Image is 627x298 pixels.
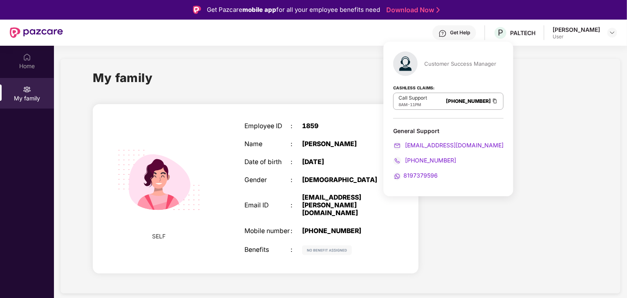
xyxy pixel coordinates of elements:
[302,158,383,166] div: [DATE]
[393,51,418,76] img: svg+xml;base64,PHN2ZyB4bWxucz0iaHR0cDovL3d3dy53My5vcmcvMjAwMC9zdmciIHhtbG5zOnhsaW5rPSJodHRwOi8vd3...
[302,227,383,235] div: [PHONE_NUMBER]
[450,29,470,36] div: Get Help
[10,27,63,38] img: New Pazcare Logo
[492,98,498,105] img: Clipboard Icon
[244,122,291,130] div: Employee ID
[393,127,504,180] div: General Support
[23,85,31,93] img: svg+xml;base64,PHN2ZyB3aWR0aD0iMjAiIGhlaWdodD0iMjAiIHZpZXdCb3g9IjAgMCAyMCAyMCIgZmlsbD0ibm9uZSIgeG...
[393,142,504,149] a: [EMAIL_ADDRESS][DOMAIN_NAME]
[244,140,291,148] div: Name
[302,245,352,255] img: svg+xml;base64,PHN2ZyB4bWxucz0iaHR0cDovL3d3dy53My5vcmcvMjAwMC9zdmciIHdpZHRoPSIxMjIiIGhlaWdodD0iMj...
[291,246,302,254] div: :
[193,6,201,14] img: Logo
[302,194,383,217] div: [EMAIL_ADDRESS][PERSON_NAME][DOMAIN_NAME]
[403,172,438,179] span: 8197379596
[553,26,600,33] div: [PERSON_NAME]
[410,102,421,107] span: 11PM
[498,28,503,38] span: P
[399,95,427,101] p: Call Support
[393,157,456,164] a: [PHONE_NUMBER]
[399,102,408,107] span: 8AM
[291,227,302,235] div: :
[446,98,491,104] a: [PHONE_NUMBER]
[439,29,447,38] img: svg+xml;base64,PHN2ZyBpZD0iSGVscC0zMngzMiIgeG1sbnM9Imh0dHA6Ly93d3cudzMub3JnLzIwMDAvc3ZnIiB3aWR0aD...
[152,232,166,241] span: SELF
[244,158,291,166] div: Date of birth
[393,127,504,135] div: General Support
[393,142,401,150] img: svg+xml;base64,PHN2ZyB4bWxucz0iaHR0cDovL3d3dy53My5vcmcvMjAwMC9zdmciIHdpZHRoPSIyMCIgaGVpZ2h0PSIyMC...
[244,246,291,254] div: Benefits
[609,29,616,36] img: svg+xml;base64,PHN2ZyBpZD0iRHJvcGRvd24tMzJ4MzIiIHhtbG5zPSJodHRwOi8vd3d3LnczLm9yZy8yMDAwL3N2ZyIgd2...
[291,122,302,130] div: :
[291,176,302,184] div: :
[291,140,302,148] div: :
[302,122,383,130] div: 1859
[393,172,438,179] a: 8197379596
[403,157,456,164] span: [PHONE_NUMBER]
[244,227,291,235] div: Mobile number
[244,176,291,184] div: Gender
[291,158,302,166] div: :
[437,6,440,14] img: Stroke
[207,5,380,15] div: Get Pazcare for all your employee benefits need
[291,202,302,209] div: :
[399,101,427,108] div: -
[302,176,383,184] div: [DEMOGRAPHIC_DATA]
[553,33,600,40] div: User
[23,53,31,61] img: svg+xml;base64,PHN2ZyBpZD0iSG9tZSIgeG1sbnM9Imh0dHA6Ly93d3cudzMub3JnLzIwMDAvc3ZnIiB3aWR0aD0iMjAiIG...
[403,142,504,149] span: [EMAIL_ADDRESS][DOMAIN_NAME]
[393,83,434,92] strong: Cashless Claims:
[93,69,153,87] h1: My family
[393,172,401,180] img: svg+xml;base64,PHN2ZyB4bWxucz0iaHR0cDovL3d3dy53My5vcmcvMjAwMC9zdmciIHdpZHRoPSIyMCIgaGVpZ2h0PSIyMC...
[510,29,535,37] div: PALTECH
[393,157,401,165] img: svg+xml;base64,PHN2ZyB4bWxucz0iaHR0cDovL3d3dy53My5vcmcvMjAwMC9zdmciIHdpZHRoPSIyMCIgaGVpZ2h0PSIyMC...
[424,60,496,67] div: Customer Success Manager
[244,202,291,209] div: Email ID
[302,140,383,148] div: [PERSON_NAME]
[242,6,276,13] strong: mobile app
[107,128,211,232] img: svg+xml;base64,PHN2ZyB4bWxucz0iaHR0cDovL3d3dy53My5vcmcvMjAwMC9zdmciIHdpZHRoPSIyMjQiIGhlaWdodD0iMT...
[386,6,437,14] a: Download Now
